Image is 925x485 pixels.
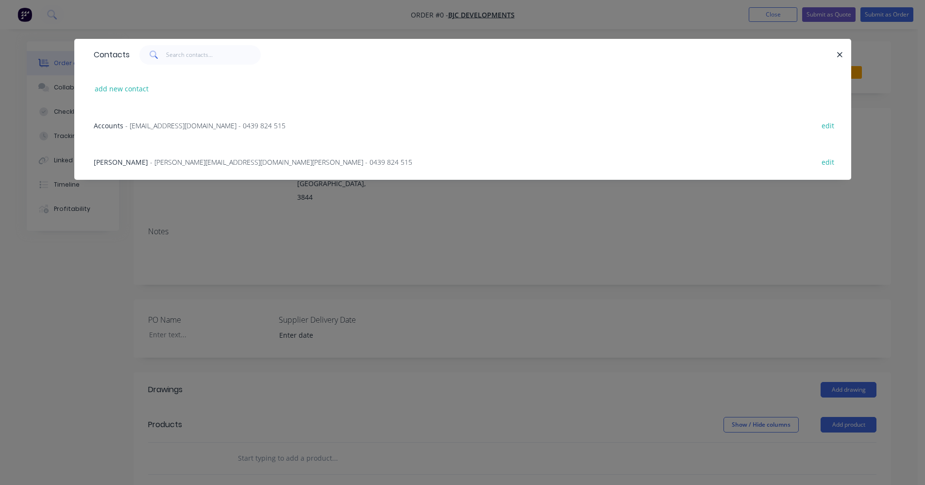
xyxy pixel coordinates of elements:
[89,39,130,70] div: Contacts
[817,119,840,132] button: edit
[125,121,286,130] span: - [EMAIL_ADDRESS][DOMAIN_NAME] - 0439 824 515
[94,157,148,167] span: [PERSON_NAME]
[90,82,154,95] button: add new contact
[94,121,123,130] span: Accounts
[166,45,261,65] input: Search contacts...
[817,155,840,168] button: edit
[150,157,412,167] span: - [PERSON_NAME][EMAIL_ADDRESS][DOMAIN_NAME][PERSON_NAME] - 0439 824 515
